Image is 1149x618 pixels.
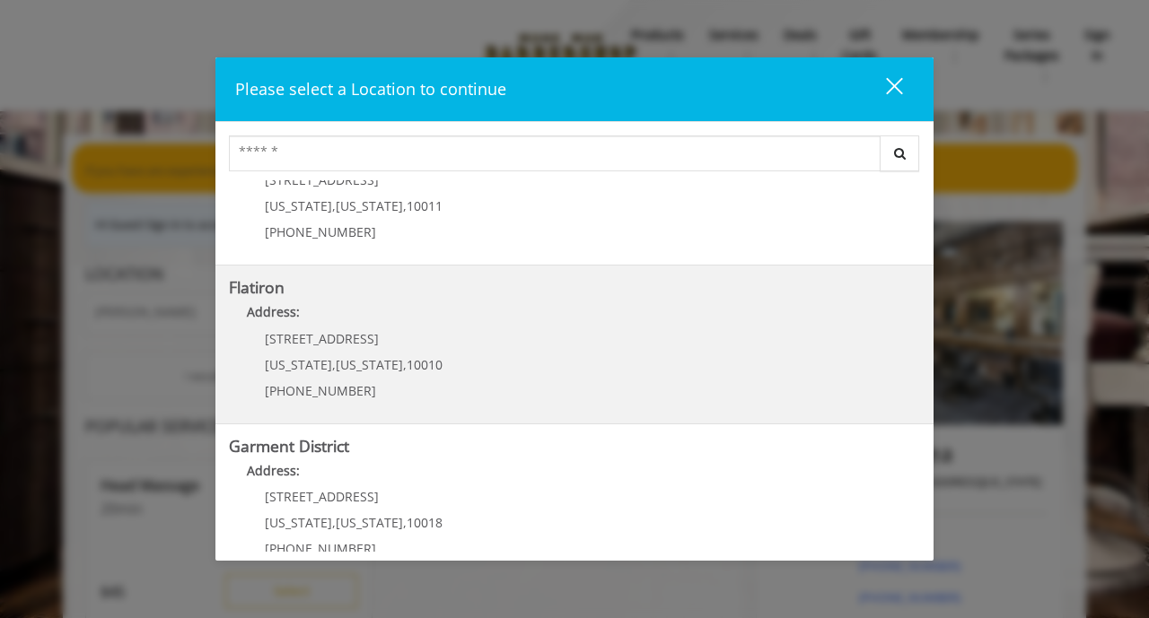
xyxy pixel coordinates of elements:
span: 10010 [407,356,443,373]
span: [STREET_ADDRESS] [265,330,379,347]
span: , [332,514,336,531]
span: , [403,514,407,531]
div: Center Select [229,135,920,180]
span: [PHONE_NUMBER] [265,540,376,557]
span: [PHONE_NUMBER] [265,223,376,240]
span: [STREET_ADDRESS] [265,488,379,505]
b: Address: [247,303,300,320]
button: close dialog [853,71,914,108]
span: , [332,197,336,214]
span: [US_STATE] [336,197,403,214]
span: [US_STATE] [336,356,403,373]
span: 10011 [407,197,443,214]
span: Please select a Location to continue [235,78,506,100]
i: Search button [890,147,910,160]
span: 10018 [407,514,443,531]
span: , [403,356,407,373]
span: [STREET_ADDRESS] [265,171,379,188]
b: Address: [247,462,300,479]
span: [US_STATE] [265,514,332,531]
span: [US_STATE] [265,356,332,373]
span: , [332,356,336,373]
span: [PHONE_NUMBER] [265,382,376,399]
b: Garment District [229,435,349,457]
span: [US_STATE] [336,514,403,531]
span: [US_STATE] [265,197,332,214]
b: Flatiron [229,276,285,298]
input: Search Center [229,135,881,171]
div: close dialog [865,76,901,103]
span: , [403,197,407,214]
